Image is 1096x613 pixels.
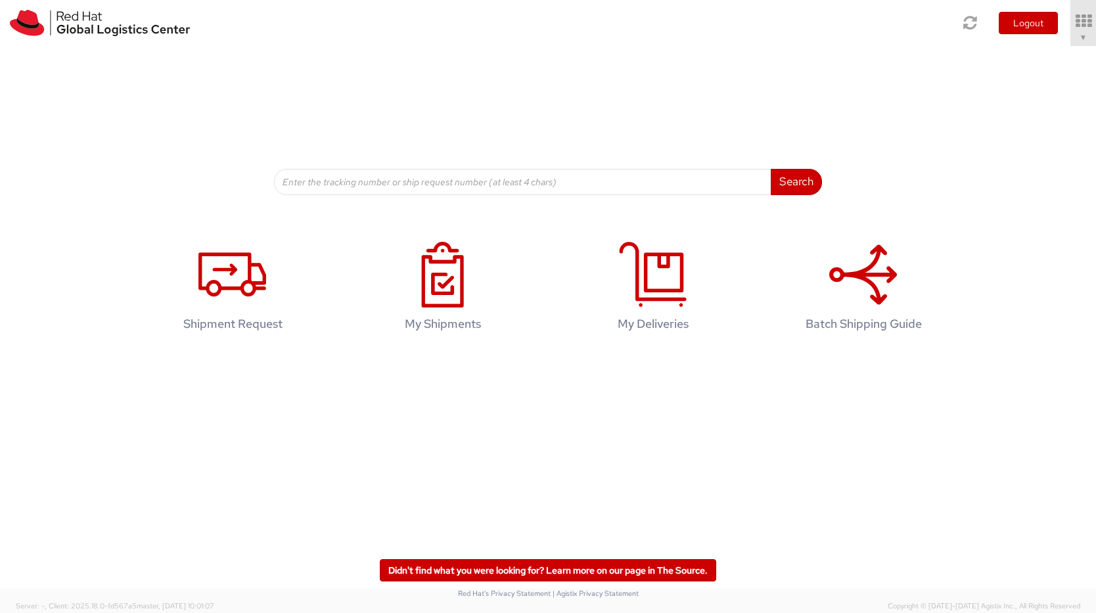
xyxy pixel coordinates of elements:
[553,589,639,598] a: | Agistix Privacy Statement
[779,317,948,330] h4: Batch Shipping Guide
[1080,32,1087,43] span: ▼
[888,601,1080,612] span: Copyright © [DATE]-[DATE] Agistix Inc., All Rights Reserved
[137,601,214,610] span: master, [DATE] 10:01:07
[10,10,190,36] img: rh-logistics-00dfa346123c4ec078e1.svg
[45,601,47,610] span: ,
[771,169,822,195] button: Search
[765,228,962,351] a: Batch Shipping Guide
[555,228,752,351] a: My Deliveries
[148,317,317,330] h4: Shipment Request
[274,169,771,195] input: Enter the tracking number or ship request number (at least 4 chars)
[999,12,1058,34] button: Logout
[49,601,214,610] span: Client: 2025.18.0-fd567a5
[458,589,551,598] a: Red Hat's Privacy Statement
[344,228,541,351] a: My Shipments
[16,601,47,610] span: Server: -
[568,317,738,330] h4: My Deliveries
[134,228,331,351] a: Shipment Request
[380,559,716,581] a: Didn't find what you were looking for? Learn more on our page in The Source.
[358,317,528,330] h4: My Shipments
